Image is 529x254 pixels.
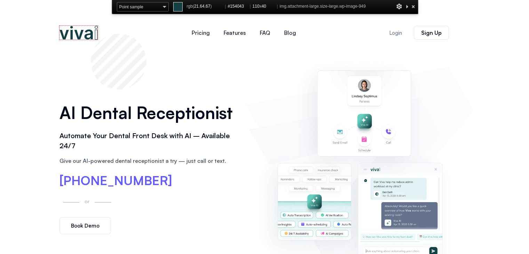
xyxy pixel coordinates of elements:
[253,2,275,11] span: x
[185,24,217,41] a: Pricing
[396,2,403,11] div: Options
[286,4,366,9] span: .attachment-large.size-large.wp-image-949
[277,4,278,9] span: |
[187,2,223,11] span: rgb( , , )
[206,4,210,9] span: 67
[250,4,251,9] span: |
[59,157,239,165] p: Give our AI-powered dental receptionist a try — just call or text.
[410,2,417,11] div: Close and Stop Picking
[200,4,205,9] span: 64
[59,174,172,187] a: [PHONE_NUMBER]
[143,24,345,41] nav: Menu
[414,26,449,40] a: Sign Up
[59,217,111,234] a: Book Demo
[381,26,410,40] a: Login
[225,4,226,9] span: |
[83,197,91,205] p: or
[262,4,266,9] span: 40
[59,131,239,151] h2: Automate Your Dental Front Desk with AI – Available 24/7
[253,4,259,9] span: 110
[404,2,410,11] div: Collapse This Panel
[253,24,277,41] a: FAQ
[228,2,248,11] span: #154043
[280,2,366,11] span: img
[59,101,239,125] h1: AI Dental Receptionist
[194,4,199,9] span: 21
[389,30,402,35] span: Login
[421,30,442,35] span: Sign Up
[277,24,303,41] a: Blog
[71,223,99,228] span: Book Demo
[217,24,253,41] a: Features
